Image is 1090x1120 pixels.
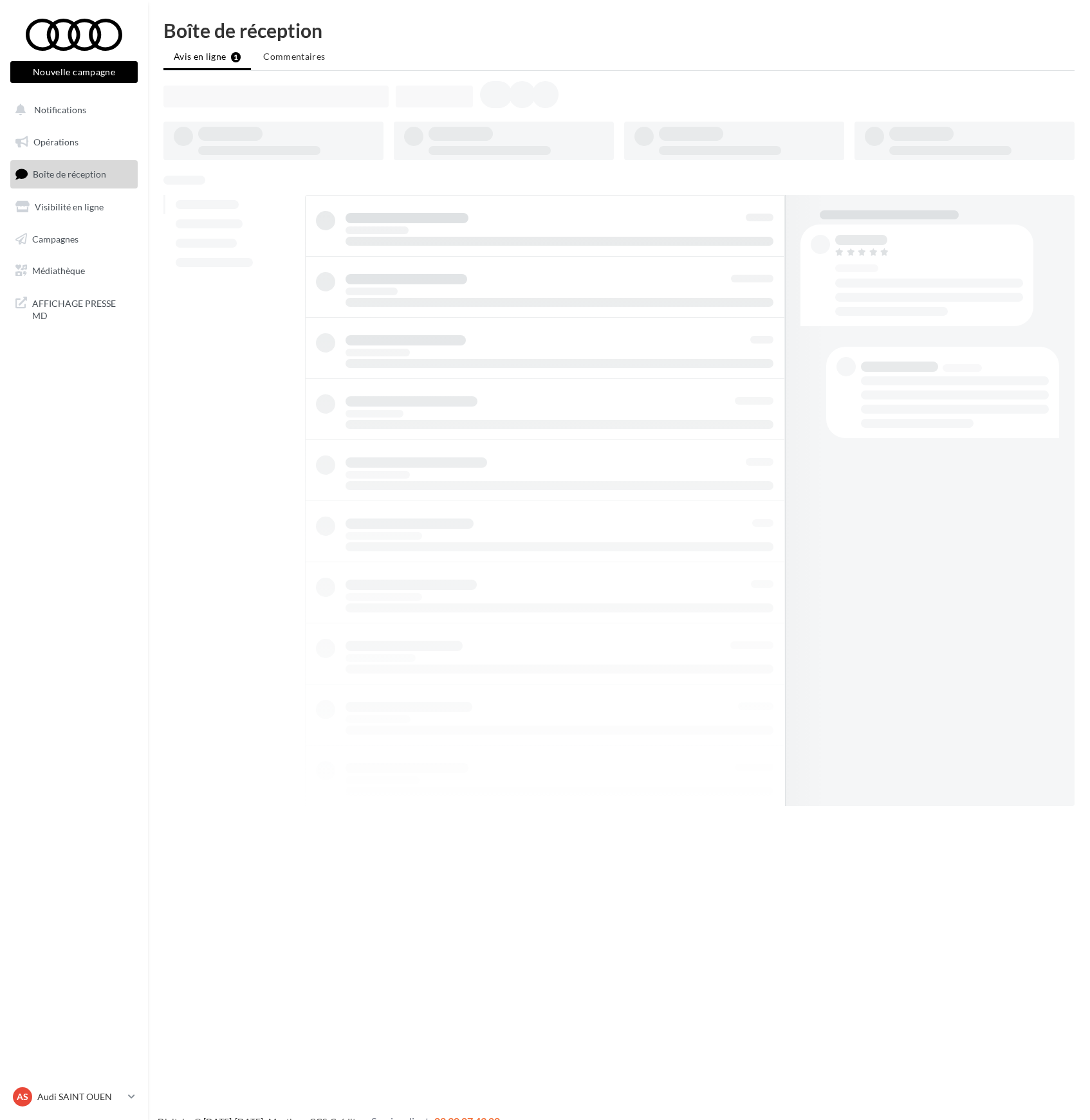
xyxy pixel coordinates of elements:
[163,21,1075,40] div: Boîte de réception
[32,265,85,276] span: Médiathèque
[8,226,140,253] a: Campagnes
[34,104,86,115] span: Notifications
[32,233,79,244] span: Campagnes
[8,129,140,156] a: Opérations
[17,1090,28,1103] span: AS
[8,257,140,284] a: Médiathèque
[10,1085,138,1109] a: AS Audi SAINT OUEN
[8,96,135,124] button: Notifications
[32,295,133,322] span: AFFICHAGE PRESSE MD
[10,61,138,83] button: Nouvelle campagne
[8,160,140,188] a: Boîte de réception
[263,51,325,62] span: Commentaires
[8,194,140,221] a: Visibilité en ligne
[35,201,104,212] span: Visibilité en ligne
[37,1090,123,1103] p: Audi SAINT OUEN
[33,169,106,179] span: Boîte de réception
[8,289,140,327] a: AFFICHAGE PRESSE MD
[33,136,79,147] span: Opérations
